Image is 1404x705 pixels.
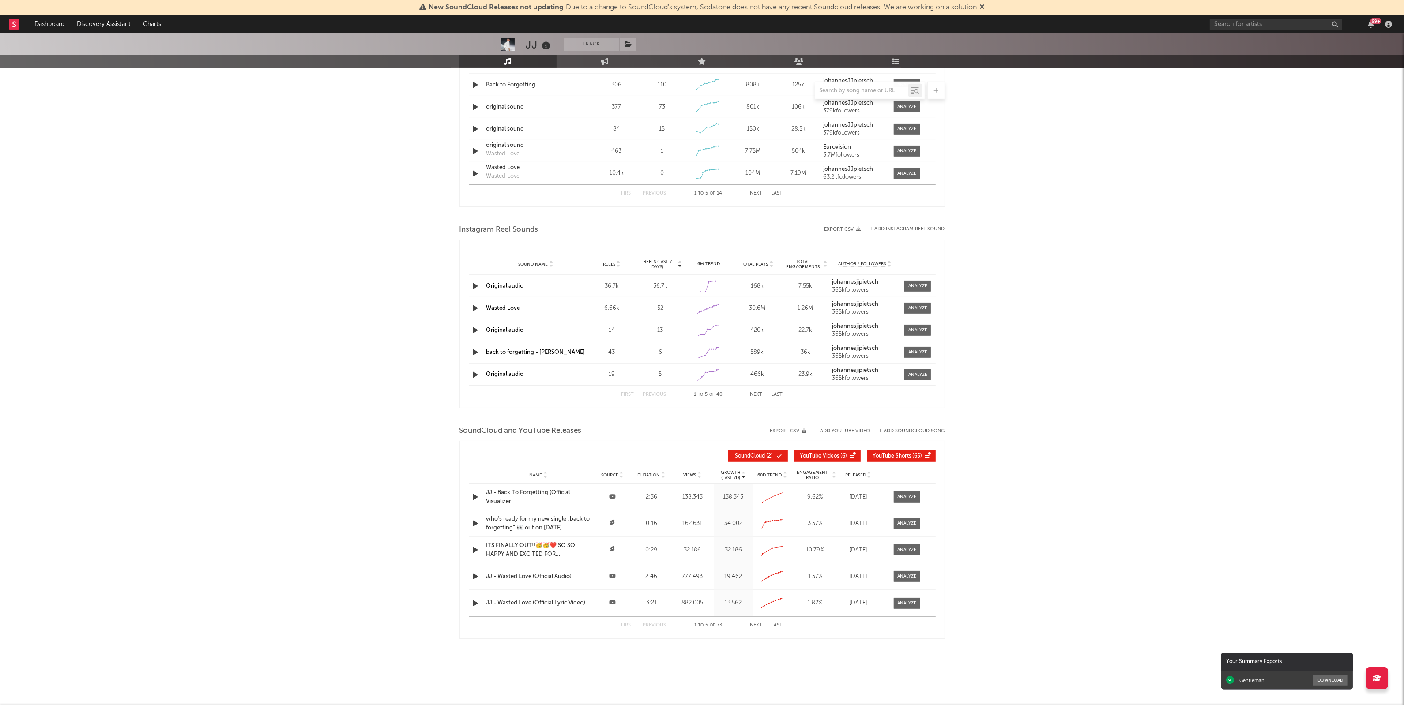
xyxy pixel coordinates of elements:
span: Sound Name [518,262,548,267]
a: ITS FINALLY OUT!!🥳🥳❤️ SO SO HAPPY AND EXCITED FOR [PERSON_NAME] TO FINALLY HEAR IT🥹🥹 @YouTubeMusic [486,541,591,559]
button: Export CSV [770,428,807,434]
div: 30.6M [735,304,779,313]
div: [DATE] [841,572,876,581]
span: to [698,623,704,627]
div: 808k [732,81,773,90]
div: JJ [526,37,553,52]
div: 19 [590,370,634,379]
a: JJ - Wasted Love (Official Audio) [486,572,591,581]
div: 36.7k [638,282,682,291]
div: Wasted Love [486,150,520,158]
span: to [698,191,704,195]
div: 168k [735,282,779,291]
div: 9.62 % [794,493,836,502]
div: 6.66k [590,304,634,313]
a: Original audio [486,327,524,333]
div: [DATE] [841,519,876,528]
a: Original audio [486,283,524,289]
div: 10.4k [596,169,637,178]
a: Charts [137,15,167,33]
div: 3:21 [634,599,669,607]
div: 7.75M [732,147,773,156]
div: 504k [778,147,819,156]
strong: johannesJJpietsch [823,78,873,84]
div: 84 [596,125,637,134]
a: who’s ready for my new single „back to forgetting“ 👀 out on [DATE] [486,515,591,532]
div: 379k followers [823,130,885,136]
a: Back to Forgetting [486,81,579,90]
div: [DATE] [841,493,876,502]
div: + Add YouTube Video [807,429,870,434]
div: 22.7k [783,326,828,335]
button: Next [750,623,763,628]
div: 365k followers [832,375,898,382]
span: of [709,393,715,397]
div: [DATE] [841,599,876,607]
input: Search by song name or URL [815,87,908,94]
div: 0:29 [634,546,669,555]
div: 52 [638,304,682,313]
a: original sound [486,103,579,112]
div: 32.186 [716,546,751,555]
div: 0 [660,169,664,178]
a: johannesjjpietsch [832,345,898,352]
strong: johannesjjpietsch [832,323,878,329]
div: 2:36 [634,493,669,502]
button: + Add Instagram Reel Sound [870,227,945,232]
a: Original audio [486,371,524,377]
a: johannesjjpietsch [832,301,898,307]
span: of [710,623,715,627]
a: original sound [486,141,579,150]
div: 162.631 [673,519,711,528]
span: New SoundCloud Releases not updating [429,4,564,11]
button: + Add SoundCloud Song [879,429,945,434]
strong: johannesjjpietsch [832,367,878,373]
div: 73 [659,103,665,112]
div: 801k [732,103,773,112]
a: johannesjjpietsch [832,367,898,374]
span: ( 2 ) [734,454,775,459]
a: johannesJJpietsch [823,122,885,128]
span: Views [683,472,696,478]
div: 1.26M [783,304,828,313]
div: [DATE] [841,546,876,555]
button: Next [750,191,763,196]
span: Released [845,472,866,478]
div: Wasted Love [486,163,579,172]
div: Wasted Love [486,172,520,181]
div: 32.186 [673,546,711,555]
div: 1 5 40 [684,390,733,400]
div: 3.57 % [794,519,836,528]
div: Your Summary Exports [1221,652,1353,671]
div: 36.7k [590,282,634,291]
div: 150k [732,125,773,134]
a: Dashboard [28,15,71,33]
div: 7.55k [783,282,828,291]
span: SoundCloud and YouTube Releases [459,426,582,436]
button: Previous [643,623,666,628]
button: Export CSV [824,227,861,232]
button: Download [1313,675,1348,686]
a: johannesJJpietsch [823,166,885,172]
span: Instagram Reel Sounds [459,225,538,235]
div: 1 5 14 [684,188,733,199]
button: + Add YouTube Video [816,429,870,434]
button: First [621,191,634,196]
a: johannesjjpietsch [832,279,898,285]
div: 589k [735,348,779,357]
div: 0:16 [634,519,669,528]
span: Reels [603,262,615,267]
span: to [698,393,703,397]
div: 138.343 [673,493,711,502]
span: Engagement Ratio [794,470,831,480]
div: 36k [783,348,828,357]
span: Total Engagements [783,259,822,270]
div: 365k followers [832,331,898,337]
a: johannesjjpietsch [832,323,898,330]
strong: johannesJJpietsch [823,100,873,106]
span: SoundCloud [735,454,765,459]
div: 138.343 [716,493,751,502]
button: + Add SoundCloud Song [870,429,945,434]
